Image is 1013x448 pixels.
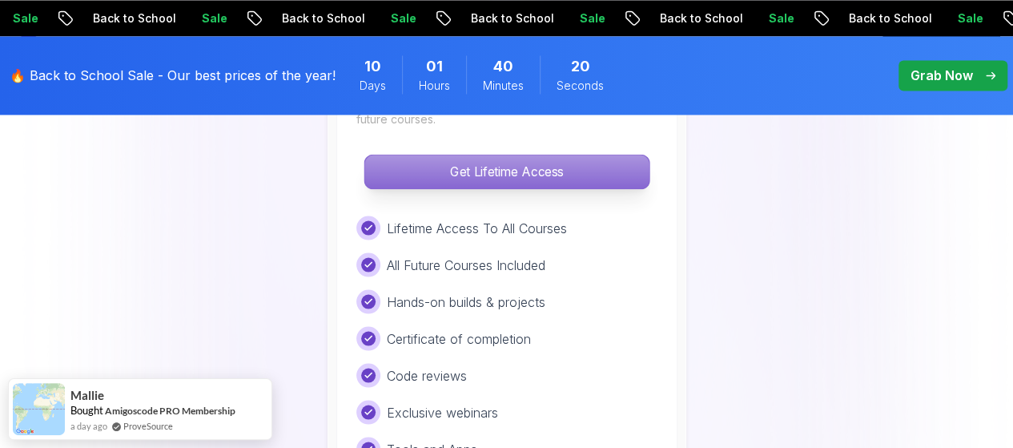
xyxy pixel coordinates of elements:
p: 🔥 Back to School Sale - Our best prices of the year! [10,66,336,85]
img: provesource social proof notification image [13,383,65,435]
button: Get Lifetime Access [364,154,649,189]
p: Grab Now [910,66,973,85]
p: Sale [397,10,448,26]
p: Back to School [99,10,208,26]
span: a day ago [70,419,107,433]
a: Amigoscode PRO Membership [105,405,235,417]
span: Mallie [70,389,104,402]
a: ProveSource [123,419,173,433]
p: Back to School [477,10,586,26]
span: Minutes [483,78,524,94]
span: Days [360,78,386,94]
p: Sale [208,10,259,26]
p: Lifetime Access To All Courses [387,218,567,237]
a: Get Lifetime Access [356,163,657,180]
p: Code reviews [387,365,467,385]
p: Back to School [288,10,397,26]
p: Back to School [666,10,775,26]
span: Bought [70,404,103,417]
span: 1 Hours [426,55,443,78]
span: Seconds [557,78,604,94]
span: 10 Days [364,55,381,78]
p: All Future Courses Included [387,255,545,274]
p: Back to School [855,10,964,26]
p: Certificate of completion [387,329,531,348]
p: Sale [775,10,826,26]
p: Exclusive webinars [387,402,498,422]
p: Get Lifetime Access [364,155,649,188]
p: Sale [586,10,637,26]
span: Hours [419,78,450,94]
span: 20 Seconds [571,55,590,78]
span: 40 Minutes [493,55,513,78]
p: Sale [19,10,70,26]
p: Hands-on builds & projects [387,292,545,311]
